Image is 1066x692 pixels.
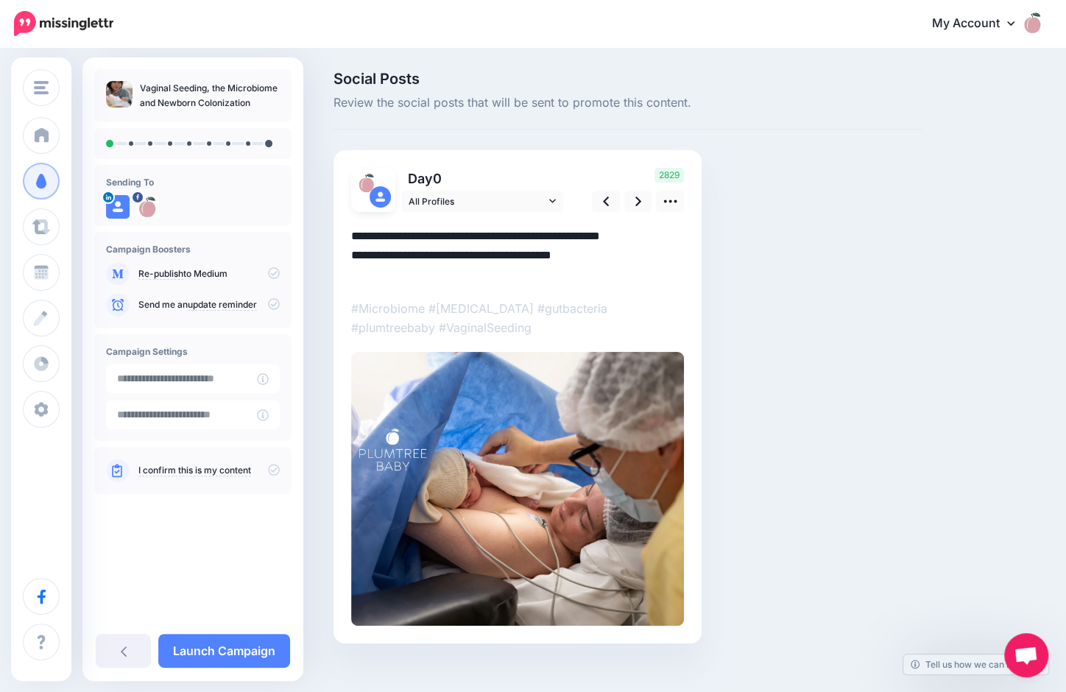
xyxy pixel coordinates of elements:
[106,195,130,219] img: user_default_image.png
[356,172,377,194] img: 221343260_4456767444356358_5677118752446950375_n-bsa70048.jpg
[351,299,684,337] p: #Microbiome #[MEDICAL_DATA] #gutbacteria #plumtreebaby #VaginalSeeding
[409,194,546,209] span: All Profiles
[370,186,391,208] img: user_default_image.png
[401,168,565,189] p: Day
[138,298,280,311] p: Send me an
[106,346,280,357] h4: Campaign Settings
[14,11,113,36] img: Missinglettr
[333,93,922,113] span: Review the social posts that will be sent to promote this content.
[188,299,257,311] a: update reminder
[138,465,251,476] a: I confirm this is my content
[140,81,280,110] p: Vaginal Seeding, the Microbiome and Newborn Colonization
[138,267,280,280] p: to Medium
[34,81,49,94] img: menu.png
[106,177,280,188] h4: Sending To
[135,195,159,219] img: 221343260_4456767444356358_5677118752446950375_n-bsa70048.jpg
[138,268,183,280] a: Re-publish
[106,244,280,255] h4: Campaign Boosters
[401,191,563,212] a: All Profiles
[1004,633,1048,677] div: Open chat
[351,352,684,626] img: e2fa3f00caac5005cad4659ca839eff1.jpg
[433,171,442,186] span: 0
[903,654,1048,674] a: Tell us how we can improve
[333,71,922,86] span: Social Posts
[106,81,133,107] img: 673153275fbd6f19b3cce90b76c931e0_thumb.jpg
[917,6,1044,42] a: My Account
[654,168,684,183] span: 2829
